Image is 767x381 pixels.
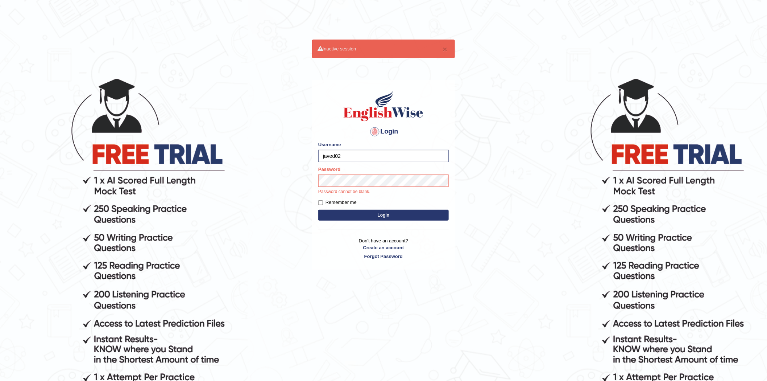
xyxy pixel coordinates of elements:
[318,126,449,138] h4: Login
[318,253,449,260] a: Forgot Password
[318,189,449,195] p: Password cannot be blank.
[318,166,340,173] label: Password
[318,200,323,205] input: Remember me
[342,90,425,122] img: Logo of English Wise sign in for intelligent practice with AI
[318,199,357,206] label: Remember me
[318,237,449,260] p: Don't have an account?
[312,40,455,58] div: Inactive session
[318,141,341,148] label: Username
[318,244,449,251] a: Create an account
[443,45,447,53] button: ×
[318,210,449,221] button: Login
